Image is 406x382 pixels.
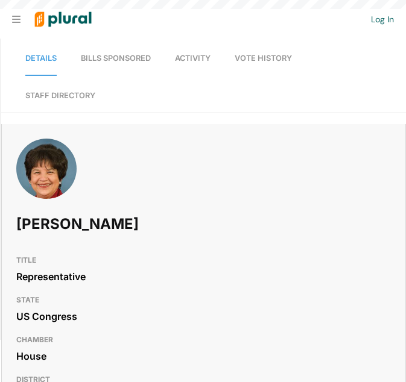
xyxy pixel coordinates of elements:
[371,14,394,25] a: Log In
[16,253,391,268] h3: TITLE
[175,54,211,63] span: Activity
[175,42,211,76] a: Activity
[16,307,391,325] div: US Congress
[25,79,95,112] a: Staff Directory
[16,333,391,347] h3: CHAMBER
[25,54,57,63] span: Details
[16,268,391,286] div: Representative
[16,206,241,242] h1: [PERSON_NAME]
[235,42,292,76] a: Vote History
[16,139,77,212] img: Headshot of Lois Frankel
[25,42,57,76] a: Details
[81,42,151,76] a: Bills Sponsored
[16,293,391,307] h3: STATE
[235,54,292,63] span: Vote History
[81,54,151,63] span: Bills Sponsored
[16,347,391,365] div: House
[25,1,101,39] img: Logo for Plural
